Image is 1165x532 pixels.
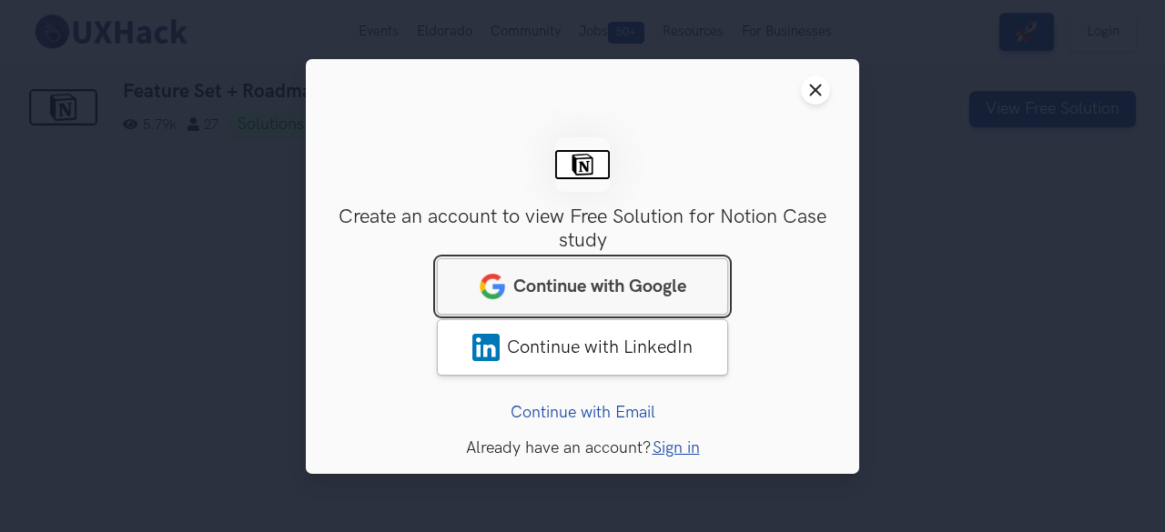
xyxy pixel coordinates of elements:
[479,272,506,299] img: google
[335,206,830,254] h3: Create an account to view Free Solution for Notion Case study
[472,333,500,360] img: LinkedIn
[653,437,700,457] a: Sign in
[513,275,686,296] span: Continue with Google
[466,437,651,457] span: Already have an account?
[437,318,728,375] a: LinkedInContinue with LinkedIn
[437,257,728,314] a: googleContinue with Google
[511,402,655,421] a: Continue with Email
[507,336,693,357] span: Continue with LinkedIn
